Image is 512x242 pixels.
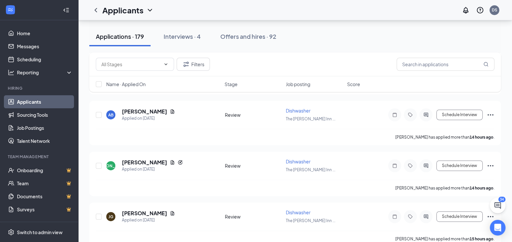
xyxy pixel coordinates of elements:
[406,112,414,117] svg: Tag
[17,203,73,216] a: SurveysCrown
[422,163,430,168] svg: ActiveChat
[462,6,470,14] svg: Notifications
[17,229,63,235] div: Switch to admin view
[17,27,73,40] a: Home
[108,112,113,118] div: AB
[487,162,494,170] svg: Ellipses
[286,159,311,164] span: Dishwasher
[122,210,167,217] h5: [PERSON_NAME]
[470,186,493,190] b: 14 hours ago
[286,167,335,172] span: The [PERSON_NAME] Inn ...
[101,61,161,68] input: All Stages
[17,108,73,121] a: Sourcing Tools
[436,110,483,120] button: Schedule Interview
[122,115,175,122] div: Applied on [DATE]
[422,214,430,219] svg: ActiveChat
[96,32,144,40] div: Applications · 179
[8,154,71,159] div: Team Management
[94,163,128,169] div: [PERSON_NAME]
[490,220,505,235] div: Open Intercom Messenger
[395,236,494,242] p: [PERSON_NAME] has applied more than .
[395,134,494,140] p: [PERSON_NAME] has applied more than .
[109,214,113,219] div: JG
[63,7,69,13] svg: Collapse
[225,112,282,118] div: Review
[178,160,183,165] svg: Reapply
[286,218,335,223] span: The [PERSON_NAME] Inn ...
[170,160,175,165] svg: Document
[17,134,73,147] a: Talent Network
[286,81,310,87] span: Job posting
[102,5,143,16] h1: Applicants
[182,60,190,68] svg: Filter
[286,116,335,121] span: The [PERSON_NAME] Inn ...
[92,6,100,14] svg: ChevronLeft
[122,159,167,166] h5: [PERSON_NAME]
[391,163,399,168] svg: Note
[391,112,399,117] svg: Note
[397,58,494,71] input: Search in applications
[476,6,484,14] svg: QuestionInfo
[225,81,238,87] span: Stage
[17,69,73,76] div: Reporting
[8,69,14,76] svg: Analysis
[17,121,73,134] a: Job Postings
[436,160,483,171] button: Schedule Interview
[494,202,502,209] svg: ChatActive
[177,58,210,71] button: Filter Filters
[122,217,175,223] div: Applied on [DATE]
[470,135,493,140] b: 14 hours ago
[106,81,146,87] span: Name · Applied On
[122,108,167,115] h5: [PERSON_NAME]
[146,6,154,14] svg: ChevronDown
[17,177,73,190] a: TeamCrown
[487,213,494,220] svg: Ellipses
[487,111,494,119] svg: Ellipses
[170,211,175,216] svg: Document
[286,209,311,215] span: Dishwasher
[17,164,73,177] a: OnboardingCrown
[7,7,14,13] svg: WorkstreamLogo
[391,214,399,219] svg: Note
[220,32,276,40] div: Offers and hires · 92
[17,53,73,66] a: Scheduling
[225,213,282,220] div: Review
[492,7,497,13] div: DS
[8,85,71,91] div: Hiring
[422,112,430,117] svg: ActiveChat
[17,190,73,203] a: DocumentsCrown
[395,185,494,191] p: [PERSON_NAME] has applied more than .
[225,162,282,169] div: Review
[286,108,311,113] span: Dishwasher
[483,62,489,67] svg: MagnifyingGlass
[406,163,414,168] svg: Tag
[170,109,175,114] svg: Document
[436,211,483,222] button: Schedule Interview
[470,236,493,241] b: 15 hours ago
[164,32,201,40] div: Interviews · 4
[17,40,73,53] a: Messages
[347,81,360,87] span: Score
[17,95,73,108] a: Applicants
[406,214,414,219] svg: Tag
[122,166,183,173] div: Applied on [DATE]
[498,197,505,202] div: 34
[490,198,505,213] button: ChatActive
[163,62,168,67] svg: ChevronDown
[8,229,14,235] svg: Settings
